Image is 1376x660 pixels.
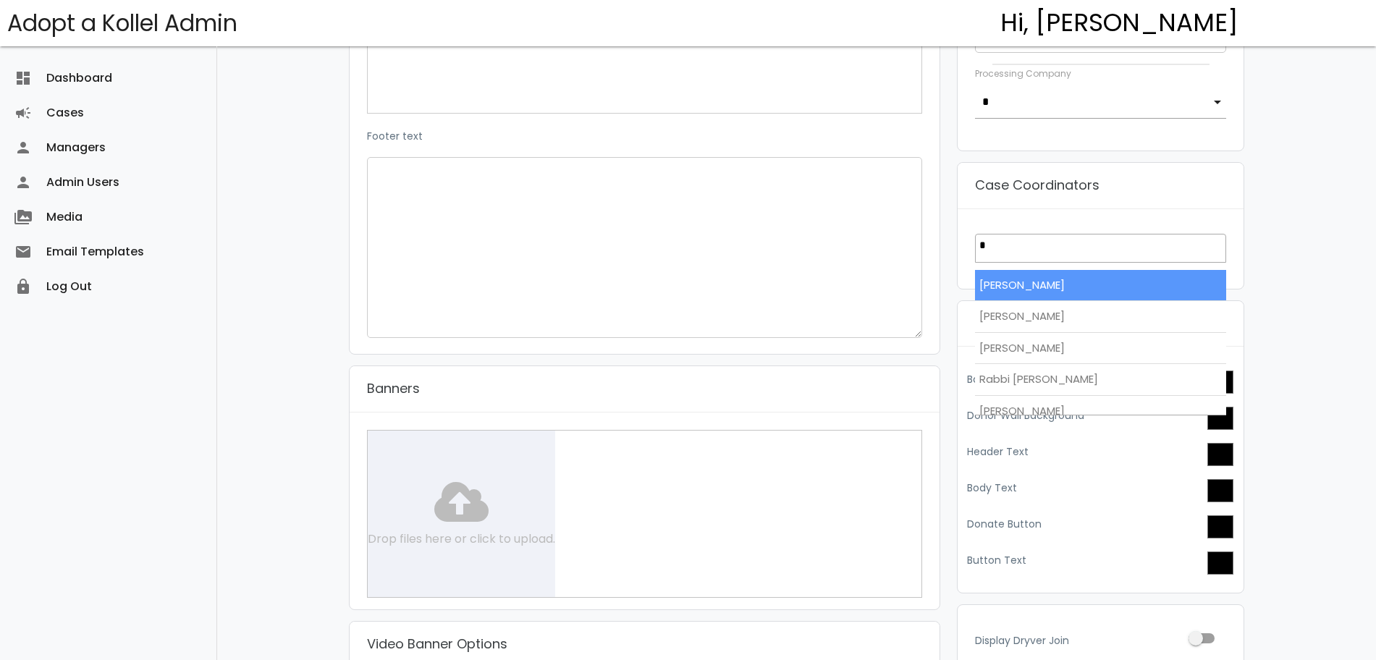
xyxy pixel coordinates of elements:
[967,444,1029,460] label: Header Text
[14,269,32,304] i: lock
[367,378,420,400] p: Banners
[967,408,1084,423] label: Donor Wall Background
[14,130,32,165] i: person
[14,234,32,269] i: email
[967,553,1026,568] label: Button Text
[14,165,32,200] i: person
[967,372,1065,387] label: Banner Background
[975,67,1071,80] label: Processing Company
[14,200,32,234] i: perm_media
[975,174,1099,197] p: Case Coordinators
[367,129,423,144] label: Footer text
[979,238,1226,251] textarea: Search
[975,396,1227,428] li: [PERSON_NAME]
[967,481,1017,496] label: Body Text
[975,333,1227,365] li: [PERSON_NAME]
[1000,9,1238,37] h4: Hi, [PERSON_NAME]
[975,270,1227,302] li: [PERSON_NAME]
[14,96,32,130] i: campaign
[975,301,1227,333] li: [PERSON_NAME]
[975,633,1227,648] label: Display Dryver Join
[975,364,1227,396] li: Rabbi [PERSON_NAME]
[967,517,1042,532] label: Donate Button
[367,633,507,656] p: Video Banner Options
[14,61,32,96] i: dashboard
